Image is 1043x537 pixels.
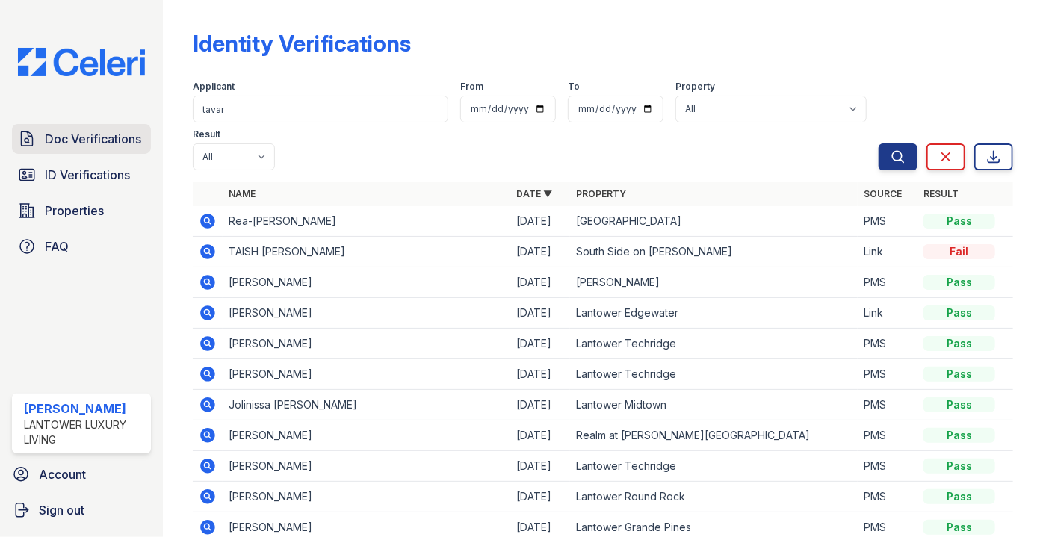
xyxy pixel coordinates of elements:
[193,81,235,93] label: Applicant
[570,206,858,237] td: [GEOGRAPHIC_DATA]
[923,428,995,443] div: Pass
[570,420,858,451] td: Realm at [PERSON_NAME][GEOGRAPHIC_DATA]
[39,465,86,483] span: Account
[864,188,902,199] a: Source
[923,336,995,351] div: Pass
[510,482,570,512] td: [DATE]
[570,237,858,267] td: South Side on [PERSON_NAME]
[510,206,570,237] td: [DATE]
[510,359,570,390] td: [DATE]
[858,482,917,512] td: PMS
[223,359,510,390] td: [PERSON_NAME]
[858,359,917,390] td: PMS
[39,501,84,519] span: Sign out
[45,130,141,148] span: Doc Verifications
[568,81,580,93] label: To
[6,495,157,525] a: Sign out
[12,124,151,154] a: Doc Verifications
[223,267,510,298] td: [PERSON_NAME]
[45,238,69,255] span: FAQ
[12,160,151,190] a: ID Verifications
[858,298,917,329] td: Link
[923,275,995,290] div: Pass
[6,48,157,76] img: CE_Logo_Blue-a8612792a0a2168367f1c8372b55b34899dd931a85d93a1a3d3e32e68fde9ad4.png
[516,188,552,199] a: Date ▼
[923,244,995,259] div: Fail
[223,206,510,237] td: Rea-[PERSON_NAME]
[223,298,510,329] td: [PERSON_NAME]
[858,451,917,482] td: PMS
[570,359,858,390] td: Lantower Techridge
[675,81,715,93] label: Property
[223,420,510,451] td: [PERSON_NAME]
[858,420,917,451] td: PMS
[510,298,570,329] td: [DATE]
[570,267,858,298] td: [PERSON_NAME]
[858,267,917,298] td: PMS
[45,166,130,184] span: ID Verifications
[510,451,570,482] td: [DATE]
[570,482,858,512] td: Lantower Round Rock
[6,459,157,489] a: Account
[923,520,995,535] div: Pass
[858,237,917,267] td: Link
[229,188,256,199] a: Name
[570,298,858,329] td: Lantower Edgewater
[223,482,510,512] td: [PERSON_NAME]
[570,390,858,420] td: Lantower Midtown
[45,202,104,220] span: Properties
[923,214,995,229] div: Pass
[510,267,570,298] td: [DATE]
[193,30,411,57] div: Identity Verifications
[223,451,510,482] td: [PERSON_NAME]
[223,237,510,267] td: TAISH [PERSON_NAME]
[12,232,151,261] a: FAQ
[24,418,145,447] div: Lantower Luxury Living
[923,489,995,504] div: Pass
[576,188,626,199] a: Property
[510,237,570,267] td: [DATE]
[570,451,858,482] td: Lantower Techridge
[923,188,959,199] a: Result
[193,96,448,122] input: Search by name or phone number
[858,329,917,359] td: PMS
[510,390,570,420] td: [DATE]
[923,305,995,320] div: Pass
[460,81,483,93] label: From
[858,390,917,420] td: PMS
[923,367,995,382] div: Pass
[193,128,220,140] label: Result
[923,397,995,412] div: Pass
[510,329,570,359] td: [DATE]
[923,459,995,474] div: Pass
[570,329,858,359] td: Lantower Techridge
[223,390,510,420] td: Jolinissa [PERSON_NAME]
[223,329,510,359] td: [PERSON_NAME]
[12,196,151,226] a: Properties
[510,420,570,451] td: [DATE]
[24,400,145,418] div: [PERSON_NAME]
[858,206,917,237] td: PMS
